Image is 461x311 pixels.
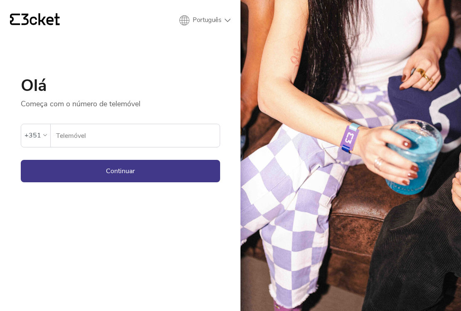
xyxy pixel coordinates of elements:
g: {' '} [10,14,20,25]
a: {' '} [10,13,60,27]
label: Telemóvel [51,124,220,147]
input: Telemóvel [56,124,220,147]
p: Começa com o número de telemóvel [21,94,220,109]
div: +351 [25,129,41,142]
button: Continuar [21,160,220,182]
h1: Olá [21,77,220,94]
